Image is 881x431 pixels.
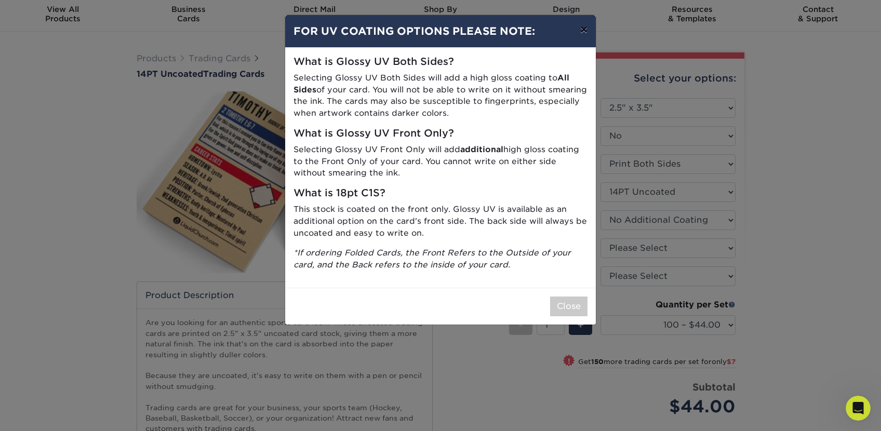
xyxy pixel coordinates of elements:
h1: Primoprint [79,5,124,13]
p: Selecting Glossy UV Both Sides will add a high gloss coating to of your card. You will not be abl... [293,72,588,119]
button: Send a message… [177,336,195,353]
button: Emoji picker [33,340,41,348]
p: This stock is coated on the front only. Glossy UV is available as an additional option on the car... [293,204,588,239]
i: *If ordering Folded Cards, the Front Refers to the Outside of your card, and the Back refers to t... [293,248,571,270]
h5: What is 18pt C1S? [293,187,588,199]
button: × [572,15,596,44]
button: Start recording [66,340,74,348]
button: Home [163,4,182,24]
strong: additional [460,144,503,154]
button: Upload attachment [16,340,24,348]
p: A few minutes [88,13,136,23]
button: Close [550,297,588,316]
strong: All Sides [293,73,569,95]
textarea: Message… [9,318,199,336]
div: Close [182,4,201,23]
img: Profile image for Jenny [30,6,46,22]
h4: FOR UV COATING OPTIONS PLEASE NOTE: [293,23,588,39]
button: Gif picker [49,340,58,348]
p: Selecting Glossy UV Front Only will add high gloss coating to the Front Only of your card. You ca... [293,144,588,179]
img: Profile image for Avery [59,6,75,22]
iframe: Intercom live chat [846,396,871,421]
h5: What is Glossy UV Front Only? [293,128,588,140]
button: go back [7,4,26,24]
img: Profile image for Irene [44,6,61,22]
h5: What is Glossy UV Both Sides? [293,56,588,68]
